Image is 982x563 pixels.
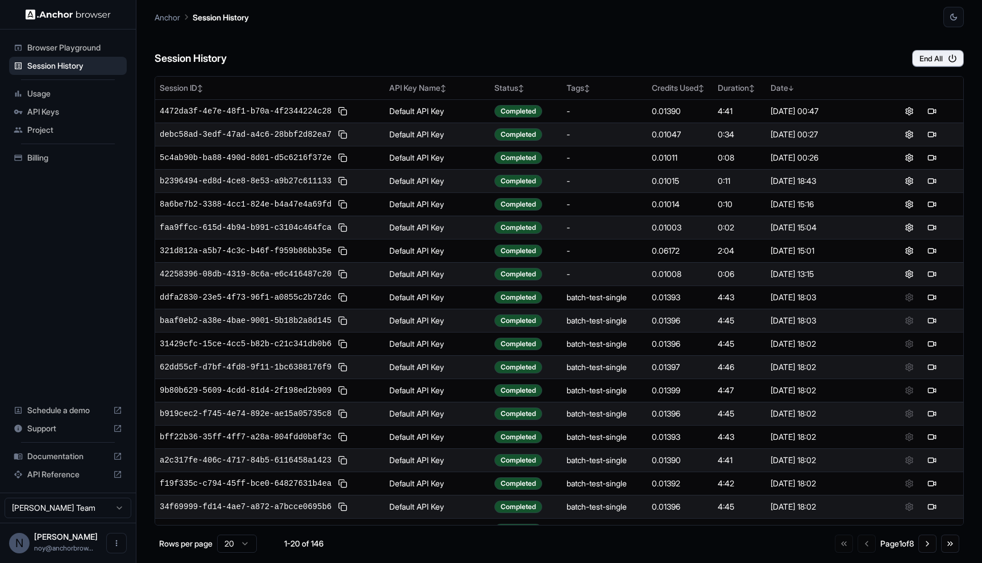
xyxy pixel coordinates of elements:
[27,405,109,416] span: Schedule a demo
[652,82,709,94] div: Credits Used
[160,431,331,443] span: bff22b36-35ff-4ff7-a28a-804fdd0b8f3c
[385,99,490,123] td: Default API Key
[771,175,873,187] div: [DATE] 18:43
[718,431,762,443] div: 4:43
[494,314,542,327] div: Completed
[567,338,627,350] div: batch-test-single
[385,518,490,541] td: Default API Key
[652,175,709,187] div: 0.01015
[34,544,93,552] span: noy@anchorbrowser.io
[718,199,762,210] div: 0:10
[385,192,490,216] td: Default API Key
[771,106,873,117] div: [DATE] 00:47
[160,245,331,257] span: 321d812a-a5b7-4c3c-b46f-f959b86bb35e
[197,84,203,93] span: ↕
[9,121,127,139] div: Project
[771,338,873,350] div: [DATE] 18:02
[912,50,964,67] button: End All
[652,431,709,443] div: 0.01393
[160,175,331,187] span: b2396494-ed8d-4ce8-8e53-a9b27c611133
[160,408,331,419] span: b919cec2-f745-4e74-892e-ae15a05735c8
[771,478,873,489] div: [DATE] 18:02
[160,501,331,512] span: 34f69999-fd14-4ae7-a872-a7bcce0695b6
[652,338,709,350] div: 0.01396
[155,11,180,23] p: Anchor
[275,538,332,549] div: 1-20 of 146
[27,88,122,99] span: Usage
[880,538,914,549] div: Page 1 of 8
[160,385,331,396] span: 9b80b629-5609-4cdd-81d4-2f198ed2b909
[385,472,490,495] td: Default API Key
[160,315,331,326] span: baaf0eb2-a38e-4bae-9001-5b18b2a8d145
[9,149,127,167] div: Billing
[567,455,627,466] div: batch-test-single
[584,84,590,93] span: ↕
[494,407,542,420] div: Completed
[718,524,762,536] div: 4:45
[718,501,762,512] div: 4:45
[567,129,643,140] div: -
[385,309,490,332] td: Default API Key
[27,469,109,480] span: API Reference
[771,82,873,94] div: Date
[9,103,127,121] div: API Keys
[160,455,331,466] span: a2c317fe-406c-4717-84b5-6116458a1423
[494,431,542,443] div: Completed
[771,315,873,326] div: [DATE] 18:03
[385,239,490,262] td: Default API Key
[385,402,490,425] td: Default API Key
[771,222,873,233] div: [DATE] 15:04
[518,84,524,93] span: ↕
[771,199,873,210] div: [DATE] 15:16
[160,338,331,350] span: 31429cfc-15ce-4cc5-b82b-c21c341db0b6
[26,9,111,20] img: Anchor Logo
[160,478,331,489] span: f19f335c-c794-45ff-bce0-64827631b4ea
[494,501,542,513] div: Completed
[771,431,873,443] div: [DATE] 18:02
[494,268,542,280] div: Completed
[494,477,542,490] div: Completed
[652,199,709,210] div: 0.01014
[159,538,213,549] p: Rows per page
[567,175,643,187] div: -
[494,105,542,117] div: Completed
[160,268,331,280] span: 42258396-08db-4319-8c6a-e6c416487c20
[718,385,762,396] div: 4:47
[652,478,709,489] div: 0.01392
[771,524,873,536] div: [DATE] 18:02
[652,455,709,466] div: 0.01390
[771,292,873,303] div: [DATE] 18:03
[567,315,627,326] div: batch-test-single
[9,533,30,553] div: N
[27,42,122,53] span: Browser Playground
[155,11,249,23] nav: breadcrumb
[494,245,542,257] div: Completed
[160,129,331,140] span: debc58ad-3edf-47ad-a4c6-28bbf2d82ea7
[652,362,709,373] div: 0.01397
[494,454,542,467] div: Completed
[718,222,762,233] div: 0:02
[749,84,755,93] span: ↕
[718,362,762,373] div: 4:46
[494,338,542,350] div: Completed
[771,245,873,257] div: [DATE] 15:01
[567,501,627,512] div: batch-test-single
[567,268,643,280] div: -
[494,198,542,211] div: Completed
[718,82,762,94] div: Duration
[9,419,127,438] div: Support
[771,408,873,419] div: [DATE] 18:02
[494,82,557,94] div: Status
[718,478,762,489] div: 4:42
[652,524,709,536] div: 0.01396
[160,152,331,163] span: 5c4ab90b-ba88-490d-8d01-d5c6216f372e
[9,39,127,57] div: Browser Playground
[652,268,709,280] div: 0.01008
[718,129,762,140] div: 0:34
[385,355,490,379] td: Default API Key
[718,338,762,350] div: 4:45
[9,401,127,419] div: Schedule a demo
[160,82,380,94] div: Session ID
[27,124,122,136] span: Project
[494,524,542,536] div: Completed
